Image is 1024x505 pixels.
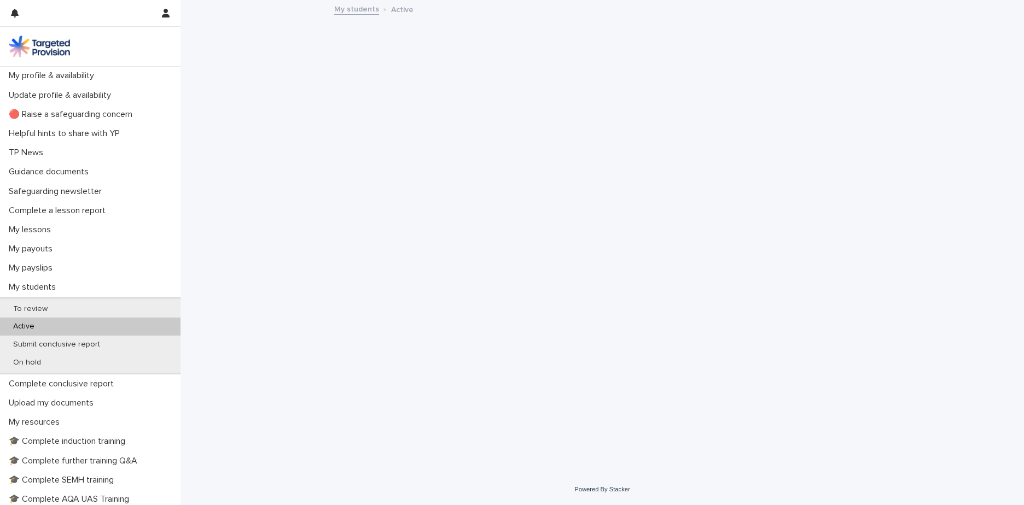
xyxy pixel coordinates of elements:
p: Submit conclusive report [4,340,109,349]
p: To review [4,304,56,314]
p: My students [4,282,65,292]
p: Guidance documents [4,167,97,177]
p: My lessons [4,225,60,235]
p: Upload my documents [4,398,102,408]
p: 🔴 Raise a safeguarding concern [4,109,141,120]
p: Safeguarding newsletter [4,186,110,197]
p: 🎓 Complete SEMH training [4,475,123,485]
p: 🎓 Complete AQA UAS Training [4,494,138,504]
p: Complete a lesson report [4,205,114,216]
p: Update profile & availability [4,90,120,101]
p: 🎓 Complete induction training [4,436,134,447]
p: Active [4,322,43,331]
p: Helpful hints to share with YP [4,128,129,139]
a: Powered By Stacker [574,486,630,492]
p: My profile & availability [4,71,103,81]
p: Active [391,3,414,15]
p: Complete conclusive report [4,379,123,389]
img: M5nRWzHhSzIhMunXDL62 [9,36,70,57]
p: My payouts [4,244,61,254]
p: My resources [4,417,68,427]
p: TP News [4,148,52,158]
p: My payslips [4,263,61,273]
p: On hold [4,358,50,367]
a: My students [334,2,379,15]
p: 🎓 Complete further training Q&A [4,456,146,466]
